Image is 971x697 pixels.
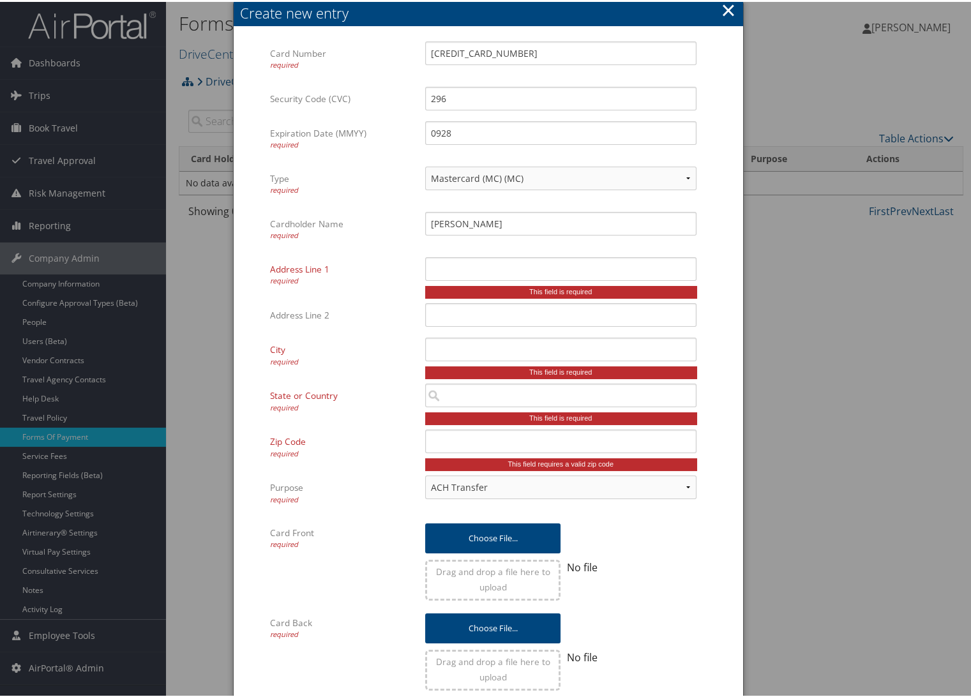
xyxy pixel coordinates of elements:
span: No file [567,648,598,663]
label: City [270,336,415,371]
label: Type [270,165,415,200]
label: Purpose [270,474,415,509]
span: required [270,58,298,68]
span: No file [567,558,598,573]
span: required [270,355,298,364]
label: Cardholder Name [270,210,415,245]
div: This field is required [425,364,696,377]
span: Drag and drop a file here to upload [436,564,550,591]
label: Card Front [270,519,415,554]
span: required [270,229,298,238]
label: Address Line 1 [270,255,415,290]
span: Drag and drop a file here to upload [436,654,550,681]
label: Address Line 2 [270,301,415,326]
label: State or Country [270,382,415,417]
label: Security Code (CVC) [270,85,415,109]
span: required [270,627,298,637]
span: required [270,493,298,502]
span: required [270,138,298,147]
div: This field is required [425,284,696,296]
div: Create new entry [240,1,743,21]
span: required [270,401,298,410]
div: This field requires a valid zip code [425,456,696,468]
label: Expiration Date (MMYY) [270,119,415,154]
span: required [270,537,298,547]
label: Zip Code [270,428,415,463]
label: Card Number [270,40,415,75]
span: required [270,183,298,193]
span: required [270,447,298,456]
label: Card Back [270,609,415,644]
span: required [270,274,298,283]
div: This field is required [425,410,696,423]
